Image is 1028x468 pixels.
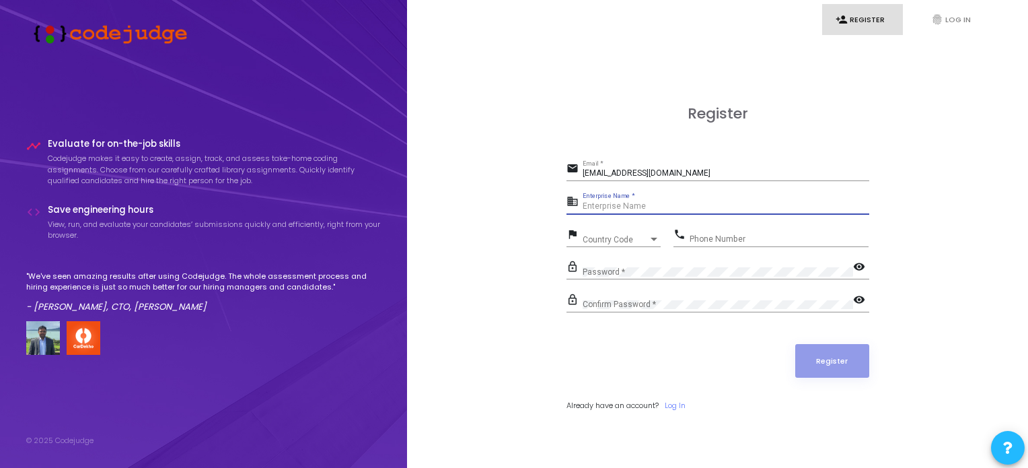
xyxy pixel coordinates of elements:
[566,105,869,123] h3: Register
[26,435,94,446] div: © 2025 Codejudge
[566,162,583,178] mat-icon: email
[26,321,60,355] img: user image
[853,293,869,309] mat-icon: visibility
[26,139,41,154] i: timeline
[566,228,583,244] mat-icon: flag
[583,202,869,211] input: Enterprise Name
[566,293,583,309] mat-icon: lock_outline
[67,321,100,355] img: company-logo
[48,205,381,215] h4: Save engineering hours
[836,13,848,26] i: person_add
[690,234,869,244] input: Phone Number
[795,344,869,378] button: Register
[931,13,943,26] i: fingerprint
[566,400,659,411] span: Already have an account?
[566,195,583,211] mat-icon: business
[583,236,649,244] span: Country Code
[583,169,869,178] input: Email
[673,228,690,244] mat-icon: phone
[665,400,686,411] a: Log In
[853,260,869,276] mat-icon: visibility
[48,219,381,241] p: View, run, and evaluate your candidates’ submissions quickly and efficiently, right from your bro...
[566,260,583,276] mat-icon: lock_outline
[822,4,903,36] a: person_addRegister
[26,205,41,220] i: code
[26,271,381,293] p: "We've seen amazing results after using Codejudge. The whole assessment process and hiring experi...
[48,153,381,187] p: Codejudge makes it easy to create, assign, track, and assess take-home coding assignments. Choose...
[26,300,207,313] em: - [PERSON_NAME], CTO, [PERSON_NAME]
[918,4,998,36] a: fingerprintLog In
[48,139,381,149] h4: Evaluate for on-the-job skills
